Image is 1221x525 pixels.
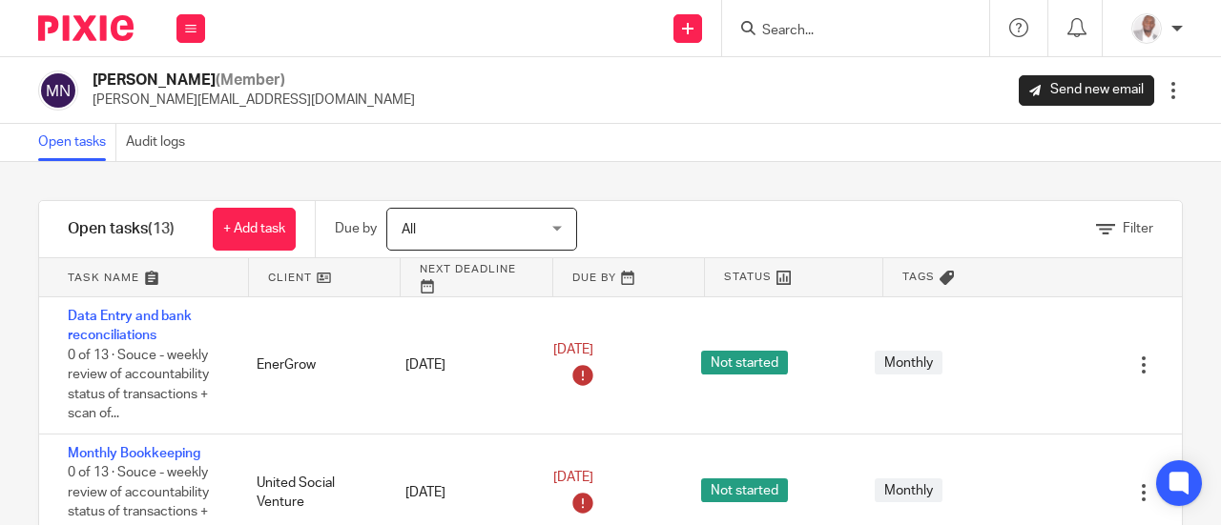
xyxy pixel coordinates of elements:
[68,219,175,239] h1: Open tasks
[553,471,593,484] span: [DATE]
[701,478,788,502] span: Not started
[216,72,285,88] span: (Member)
[335,219,377,238] p: Due by
[760,23,932,40] input: Search
[875,351,942,374] span: Monthly
[38,15,134,41] img: Pixie
[1123,222,1153,235] span: Filter
[68,310,192,342] a: Data Entry and bank reconciliations
[701,351,788,374] span: Not started
[38,124,116,161] a: Open tasks
[386,346,534,384] div: [DATE]
[902,269,935,285] span: Tags
[126,124,195,161] a: Audit logs
[875,478,942,502] span: Monthly
[93,71,415,91] h2: [PERSON_NAME]
[238,346,385,384] div: EnerGrow
[1019,75,1154,106] a: Send new email
[386,474,534,512] div: [DATE]
[148,221,175,236] span: (13)
[553,343,593,356] span: [DATE]
[213,208,296,251] a: + Add task
[38,71,78,111] img: svg%3E
[724,269,772,285] span: Status
[68,447,200,460] a: Monthly Bookkeeping
[93,91,415,110] p: [PERSON_NAME][EMAIL_ADDRESS][DOMAIN_NAME]
[238,464,385,522] div: United Social Venture
[68,349,209,421] span: 0 of 13 · Souce - weekly review of accountability status of transactions + scan of...
[1131,13,1162,44] img: Paul%20S%20-%20Picture.png
[402,223,416,236] span: All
